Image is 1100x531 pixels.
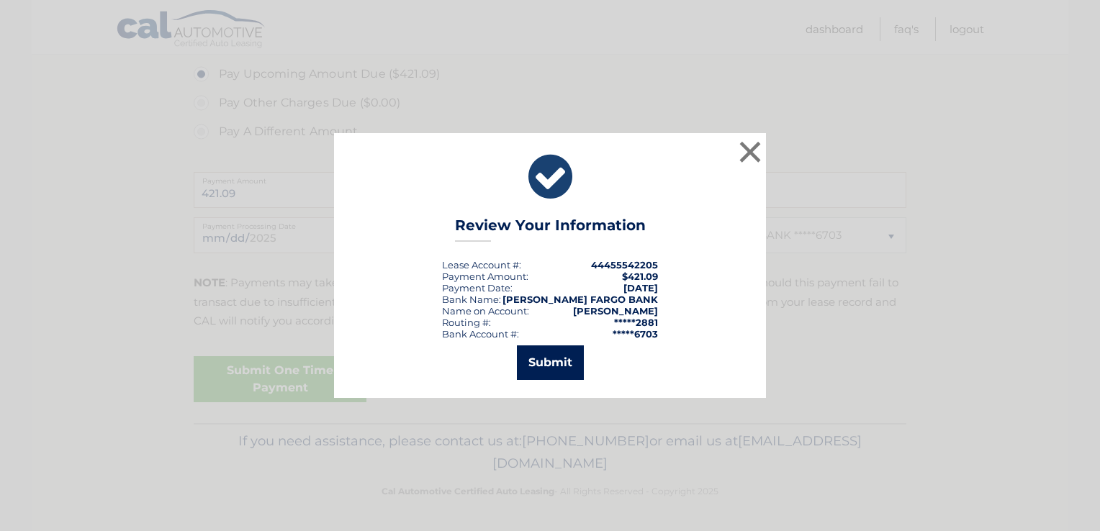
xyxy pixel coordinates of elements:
[623,282,658,294] span: [DATE]
[442,305,529,317] div: Name on Account:
[442,294,501,305] div: Bank Name:
[622,271,658,282] span: $421.09
[442,259,521,271] div: Lease Account #:
[442,282,510,294] span: Payment Date
[455,217,646,242] h3: Review Your Information
[517,345,584,380] button: Submit
[442,282,513,294] div: :
[591,259,658,271] strong: 44455542205
[502,294,658,305] strong: [PERSON_NAME] FARGO BANK
[573,305,658,317] strong: [PERSON_NAME]
[442,271,528,282] div: Payment Amount:
[442,328,519,340] div: Bank Account #:
[442,317,491,328] div: Routing #:
[736,137,765,166] button: ×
